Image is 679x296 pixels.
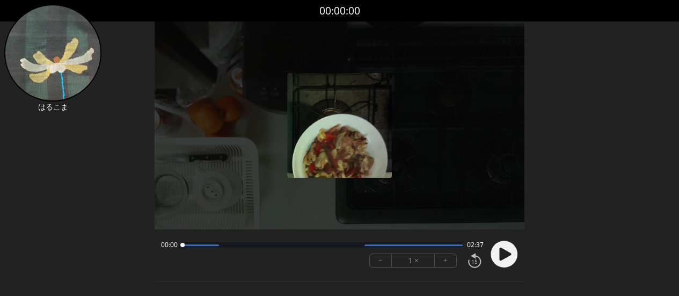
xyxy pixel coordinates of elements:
[4,102,101,112] p: はるこま
[319,3,360,19] a: 00:00:00
[4,4,101,102] img: SK
[392,254,435,267] div: 1 ×
[161,241,178,249] span: 00:00
[467,241,484,249] span: 02:37
[435,254,456,267] button: +
[287,73,392,178] img: Poster Image
[370,254,392,267] button: −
